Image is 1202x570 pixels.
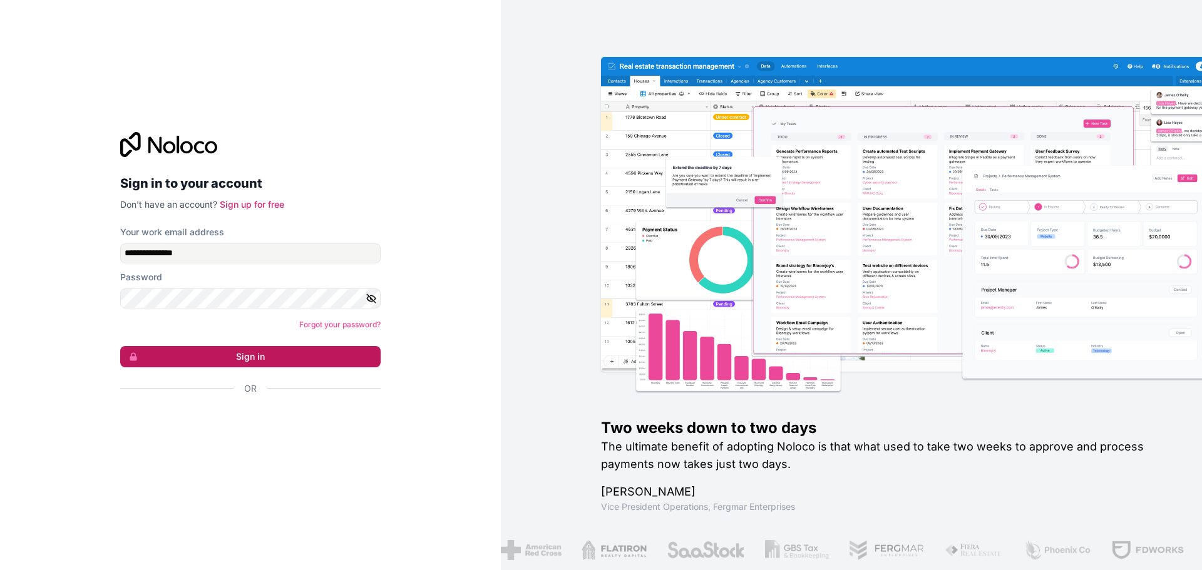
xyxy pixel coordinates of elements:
span: Don't have an account? [120,199,217,210]
img: /assets/phoenix-BREaitsQ.png [1021,540,1089,560]
h1: Vice President Operations , Fergmar Enterprises [601,501,1162,513]
img: /assets/gbstax-C-GtDUiK.png [763,540,826,560]
img: /assets/american-red-cross-BAupjrZR.png [498,540,559,560]
input: Password [120,288,381,308]
input: Email address [120,243,381,263]
img: /assets/flatiron-C8eUkumj.png [579,540,644,560]
img: /assets/saastock-C6Zbiodz.png [664,540,743,560]
h2: Sign in to your account [120,172,381,195]
h2: The ultimate benefit of adopting Noloco is that what used to take two weeks to approve and proces... [601,438,1162,473]
a: Forgot your password? [299,320,381,329]
img: /assets/fiera-fwj2N5v4.png [942,540,1001,560]
span: Or [244,382,257,395]
h1: [PERSON_NAME] [601,483,1162,501]
label: Password [120,271,162,283]
label: Your work email address [120,226,224,238]
button: Sign in [120,346,381,367]
a: Sign up for free [220,199,284,210]
h1: Two weeks down to two days [601,418,1162,438]
img: /assets/fdworks-Bi04fVtw.png [1109,540,1182,560]
iframe: Sign in with Google Button [114,409,377,436]
img: /assets/fergmar-CudnrXN5.png [846,540,923,560]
